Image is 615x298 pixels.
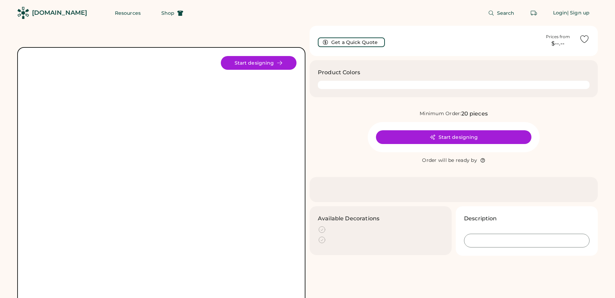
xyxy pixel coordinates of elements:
[318,214,379,223] h3: Available Decorations
[480,6,523,20] button: Search
[153,6,192,20] button: Shop
[464,214,497,223] h3: Description
[420,110,461,117] div: Minimum Order:
[461,110,488,118] div: 20 pieces
[32,9,87,17] div: [DOMAIN_NAME]
[541,40,575,48] div: $--.--
[318,68,360,77] h3: Product Colors
[497,11,515,15] span: Search
[17,7,29,19] img: Rendered Logo - Screens
[107,6,149,20] button: Resources
[161,11,174,15] span: Shop
[553,10,568,16] div: Login
[422,157,477,164] div: Order will be ready by
[527,6,541,20] button: Retrieve an order
[567,10,590,16] div: | Sign up
[221,56,296,70] button: Start designing
[376,130,531,144] button: Start designing
[546,34,570,40] div: Prices from
[318,37,385,47] button: Get a Quick Quote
